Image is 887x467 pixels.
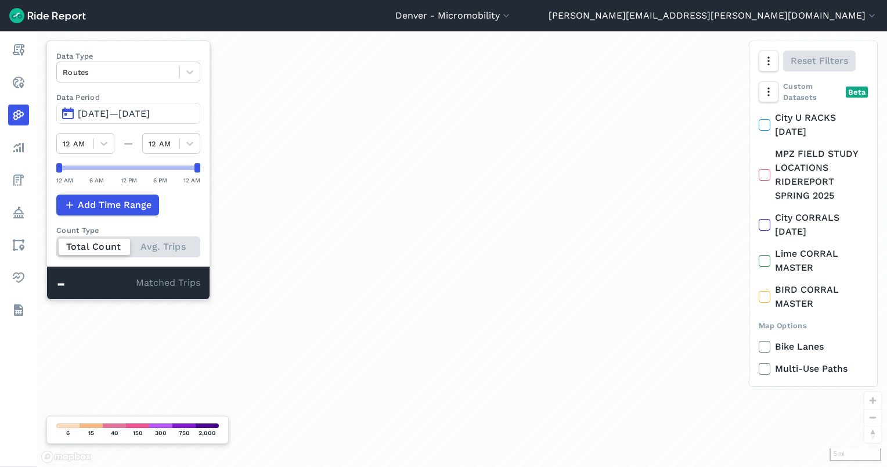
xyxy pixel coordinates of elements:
a: Analyze [8,137,29,158]
div: Export [759,385,868,396]
label: Bike Lanes [759,340,868,354]
span: Reset Filters [791,54,848,68]
div: 12 AM [183,175,200,185]
button: [DATE]—[DATE] [56,103,200,124]
label: Lime CORRAL MASTER [759,247,868,275]
a: Datasets [8,300,29,321]
a: Health [8,267,29,288]
div: Map Options [759,320,868,331]
label: Multi-Use Paths [759,362,868,376]
label: City U RACKS [DATE] [759,111,868,139]
div: Matched Trips [47,267,210,299]
div: 12 PM [121,175,137,185]
a: Report [8,39,29,60]
div: 6 PM [153,175,167,185]
button: Reset Filters [783,51,856,71]
div: Custom Datasets [759,81,868,103]
div: — [114,136,142,150]
a: Heatmaps [8,105,29,125]
a: Realtime [8,72,29,93]
label: City CORRALS [DATE] [759,211,868,239]
a: Policy [8,202,29,223]
span: [DATE]—[DATE] [78,108,150,119]
label: MPZ FIELD STUDY LOCATIONS RIDEREPORT SPRING 2025 [759,147,868,203]
div: 6 AM [89,175,104,185]
label: Data Period [56,92,200,103]
span: Add Time Range [78,198,152,212]
label: BIRD CORRAL MASTER [759,283,868,311]
a: Areas [8,235,29,256]
div: Beta [846,87,868,98]
img: Ride Report [9,8,86,23]
div: loading [37,31,887,467]
button: Add Time Range [56,195,159,215]
button: Denver - Micromobility [395,9,512,23]
div: 12 AM [56,175,73,185]
a: Fees [8,170,29,191]
div: Count Type [56,225,200,236]
button: [PERSON_NAME][EMAIL_ADDRESS][PERSON_NAME][DOMAIN_NAME] [549,9,878,23]
label: Data Type [56,51,200,62]
div: - [56,276,136,291]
